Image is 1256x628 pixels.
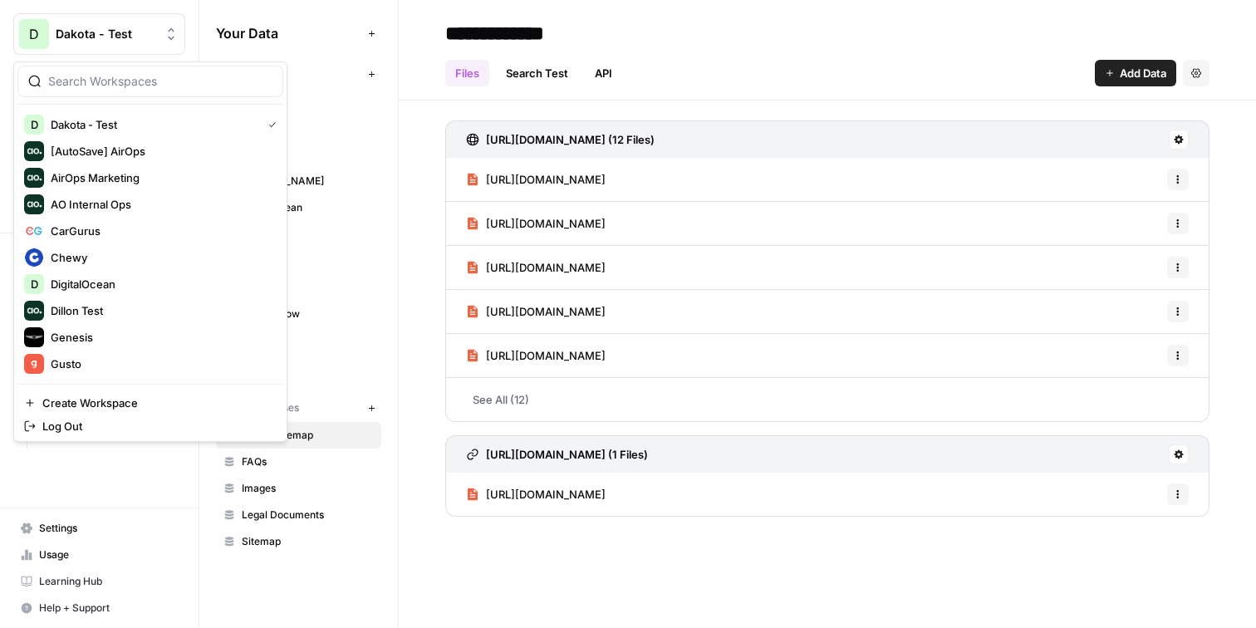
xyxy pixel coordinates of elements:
[486,347,606,364] span: [URL][DOMAIN_NAME]
[466,158,606,201] a: [URL][DOMAIN_NAME]
[56,26,156,42] span: Dakota - Test
[31,116,38,133] span: D
[445,378,1209,421] a: See All (12)
[585,60,622,86] a: API
[242,534,374,549] span: Sitemap
[486,303,606,320] span: [URL][DOMAIN_NAME]
[242,200,374,215] span: DigitalOcean
[51,223,270,239] span: CarGurus
[466,121,655,158] a: [URL][DOMAIN_NAME] (12 Files)
[51,356,270,372] span: Gusto
[486,131,655,148] h3: [URL][DOMAIN_NAME] (12 Files)
[242,333,374,348] span: Staples
[486,259,606,276] span: [URL][DOMAIN_NAME]
[48,73,272,90] input: Search Workspaces
[242,307,374,321] span: ServiceNow
[216,274,381,301] a: SailPoint
[216,168,381,194] a: [PERSON_NAME]
[24,327,44,347] img: Genesis Logo
[13,595,185,621] button: Help + Support
[51,143,270,159] span: [AutoSave] AirOps
[216,115,381,141] a: AirOps
[24,354,44,374] img: Gusto Logo
[242,253,374,268] span: Gong
[486,446,648,463] h3: [URL][DOMAIN_NAME] (1 Files)
[242,120,374,135] span: AirOps
[216,23,361,43] span: Your Data
[51,249,270,266] span: Chewy
[51,276,270,292] span: DigitalOcean
[216,327,381,354] a: Staples
[17,391,283,415] a: Create Workspace
[242,227,374,242] span: Genesis
[486,486,606,503] span: [URL][DOMAIN_NAME]
[24,301,44,321] img: Dillon Test Logo
[216,248,381,274] a: Gong
[51,329,270,346] span: Genesis
[242,360,374,375] span: Yext
[242,428,374,443] span: AAA - Sitemap
[466,334,606,377] a: [URL][DOMAIN_NAME]
[216,422,381,449] a: AAA - Sitemap
[31,276,38,292] span: D
[13,568,185,595] a: Learning Hub
[51,302,270,319] span: Dillon Test
[242,94,374,109] span: AAA
[466,202,606,245] a: [URL][DOMAIN_NAME]
[486,215,606,232] span: [URL][DOMAIN_NAME]
[39,547,178,562] span: Usage
[24,221,44,241] img: CarGurus Logo
[29,24,39,44] span: D
[216,141,381,168] a: Alibaba
[242,280,374,295] span: SailPoint
[242,508,374,523] span: Legal Documents
[216,301,381,327] a: ServiceNow
[39,601,178,616] span: Help + Support
[216,194,381,221] a: DigitalOcean
[1120,65,1166,81] span: Add Data
[216,449,381,475] a: FAQs
[466,290,606,333] a: [URL][DOMAIN_NAME]
[466,246,606,289] a: [URL][DOMAIN_NAME]
[24,248,44,267] img: Chewy Logo
[51,116,255,133] span: Dakota - Test
[242,454,374,469] span: FAQs
[216,354,381,380] a: Yext
[39,521,178,536] span: Settings
[24,194,44,214] img: AO Internal Ops Logo
[51,169,270,186] span: AirOps Marketing
[13,542,185,568] a: Usage
[496,60,578,86] a: Search Test
[17,415,283,438] a: Log Out
[216,221,381,248] a: Genesis
[24,168,44,188] img: AirOps Marketing Logo
[216,88,381,115] a: AAA
[13,515,185,542] a: Settings
[466,436,648,473] a: [URL][DOMAIN_NAME] (1 Files)
[42,418,270,434] span: Log Out
[51,196,270,213] span: AO Internal Ops
[42,395,270,411] span: Create Workspace
[242,481,374,496] span: Images
[13,61,287,442] div: Workspace: Dakota - Test
[39,574,178,589] span: Learning Hub
[24,141,44,161] img: [AutoSave] AirOps Logo
[13,13,185,55] button: Workspace: Dakota - Test
[486,171,606,188] span: [URL][DOMAIN_NAME]
[216,502,381,528] a: Legal Documents
[445,60,489,86] a: Files
[216,528,381,555] a: Sitemap
[466,473,606,516] a: [URL][DOMAIN_NAME]
[216,475,381,502] a: Images
[1095,60,1176,86] button: Add Data
[242,147,374,162] span: Alibaba
[242,174,374,189] span: [PERSON_NAME]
